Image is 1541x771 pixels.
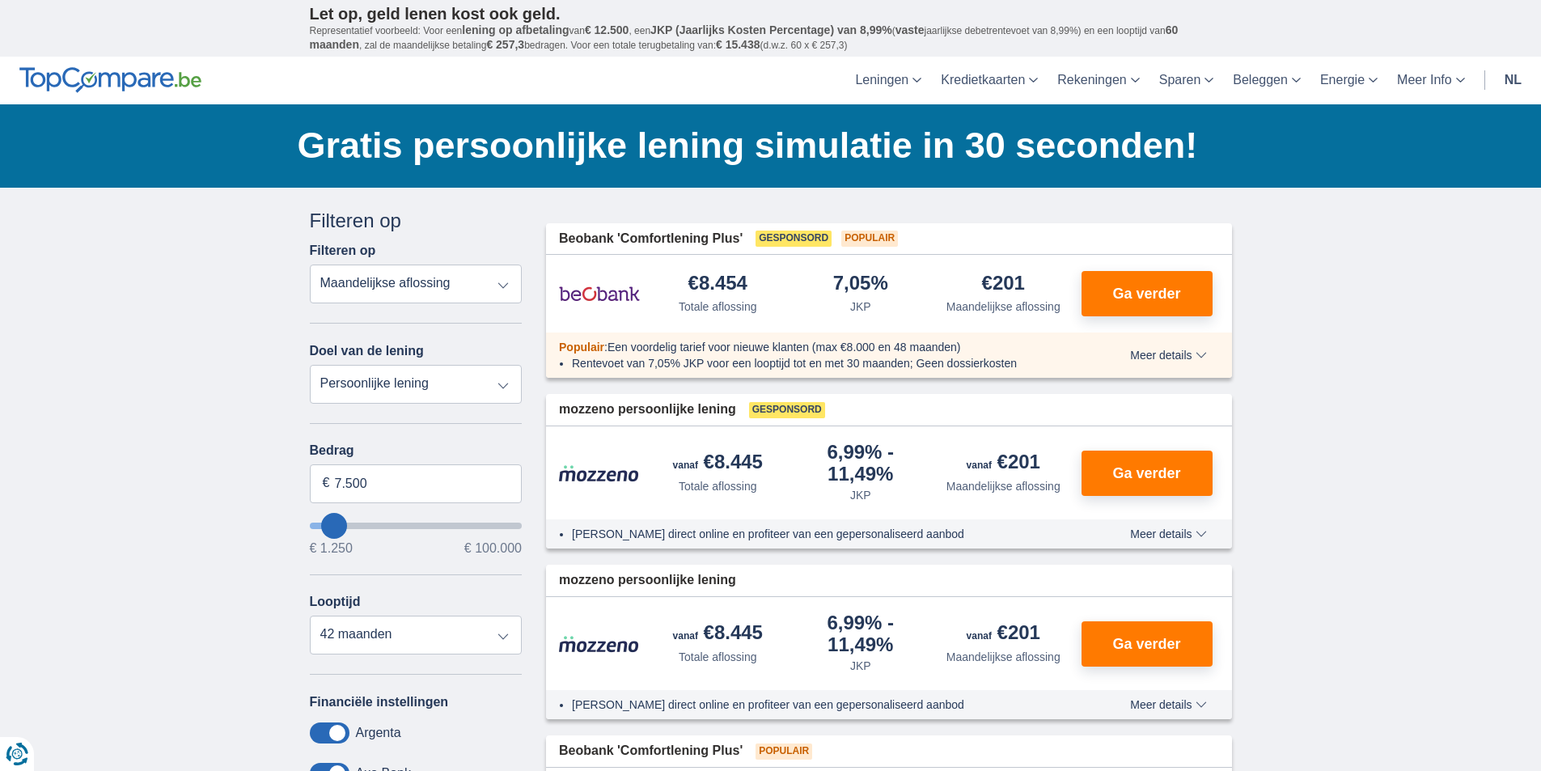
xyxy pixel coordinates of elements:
[850,658,871,674] div: JKP
[1495,57,1531,104] a: nl
[679,478,757,494] div: Totale aflossing
[845,57,931,104] a: Leningen
[464,542,522,555] span: € 100.000
[650,23,892,36] span: JKP (Jaarlijks Kosten Percentage) van 8,99%
[310,595,361,609] label: Looptijd
[310,207,523,235] div: Filteren op
[310,344,424,358] label: Doel van de lening
[756,743,812,760] span: Populair
[1223,57,1310,104] a: Beleggen
[1118,349,1218,362] button: Meer details
[673,623,763,646] div: €8.445
[608,341,961,354] span: Een voordelig tarief voor nieuwe klanten (max €8.000 en 48 maanden)
[1112,466,1180,481] span: Ga verder
[796,613,926,655] div: 6,99%
[310,23,1179,51] span: 60 maanden
[1112,637,1180,651] span: Ga verder
[585,23,629,36] span: € 12.500
[572,355,1071,371] li: Rentevoet van 7,05% JKP voor een looptijd tot en met 30 maanden; Geen dossierkosten
[559,273,640,314] img: product.pl.alt Beobank
[323,474,330,493] span: €
[931,57,1048,104] a: Kredietkaarten
[673,452,763,475] div: €8.445
[1112,286,1180,301] span: Ga verder
[559,464,640,482] img: product.pl.alt Mozzeno
[1130,349,1206,361] span: Meer details
[895,23,925,36] span: vaste
[298,121,1232,171] h1: Gratis persoonlijke lening simulatie in 30 seconden!
[749,402,825,418] span: Gesponsord
[946,649,1060,665] div: Maandelijkse aflossing
[19,67,201,93] img: TopCompare
[1082,621,1213,667] button: Ga verder
[559,341,604,354] span: Populair
[310,4,1232,23] p: Let op, geld lenen kost ook geld.
[946,299,1060,315] div: Maandelijkse aflossing
[310,695,449,710] label: Financiële instellingen
[572,526,1071,542] li: [PERSON_NAME] direct online en profiteer van een gepersonaliseerd aanbod
[572,697,1071,713] li: [PERSON_NAME] direct online en profiteer van een gepersonaliseerd aanbod
[1149,57,1224,104] a: Sparen
[1130,699,1206,710] span: Meer details
[850,487,871,503] div: JKP
[756,231,832,247] span: Gesponsord
[559,230,743,248] span: Beobank 'Comfortlening Plus'
[1048,57,1149,104] a: Rekeningen
[679,649,757,665] div: Totale aflossing
[982,273,1025,295] div: €201
[356,726,401,740] label: Argenta
[679,299,757,315] div: Totale aflossing
[559,742,743,760] span: Beobank 'Comfortlening Plus'
[559,571,736,590] span: mozzeno persoonlijke lening
[1310,57,1387,104] a: Energie
[850,299,871,315] div: JKP
[310,443,523,458] label: Bedrag
[967,623,1040,646] div: €201
[1082,451,1213,496] button: Ga verder
[559,400,736,419] span: mozzeno persoonlijke lening
[462,23,569,36] span: lening op afbetaling
[1118,698,1218,711] button: Meer details
[310,23,1232,53] p: Representatief voorbeeld: Voor een van , een ( jaarlijkse debetrentevoet van 8,99%) en een loopti...
[967,452,1040,475] div: €201
[796,443,926,484] div: 6,99%
[546,339,1084,355] div: :
[310,244,376,258] label: Filteren op
[1130,528,1206,540] span: Meer details
[310,523,523,529] input: wantToBorrow
[841,231,898,247] span: Populair
[310,542,353,555] span: € 1.250
[833,273,888,295] div: 7,05%
[559,635,640,653] img: product.pl.alt Mozzeno
[1118,527,1218,540] button: Meer details
[1387,57,1475,104] a: Meer Info
[486,38,524,51] span: € 257,3
[716,38,760,51] span: € 15.438
[688,273,747,295] div: €8.454
[946,478,1060,494] div: Maandelijkse aflossing
[1082,271,1213,316] button: Ga verder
